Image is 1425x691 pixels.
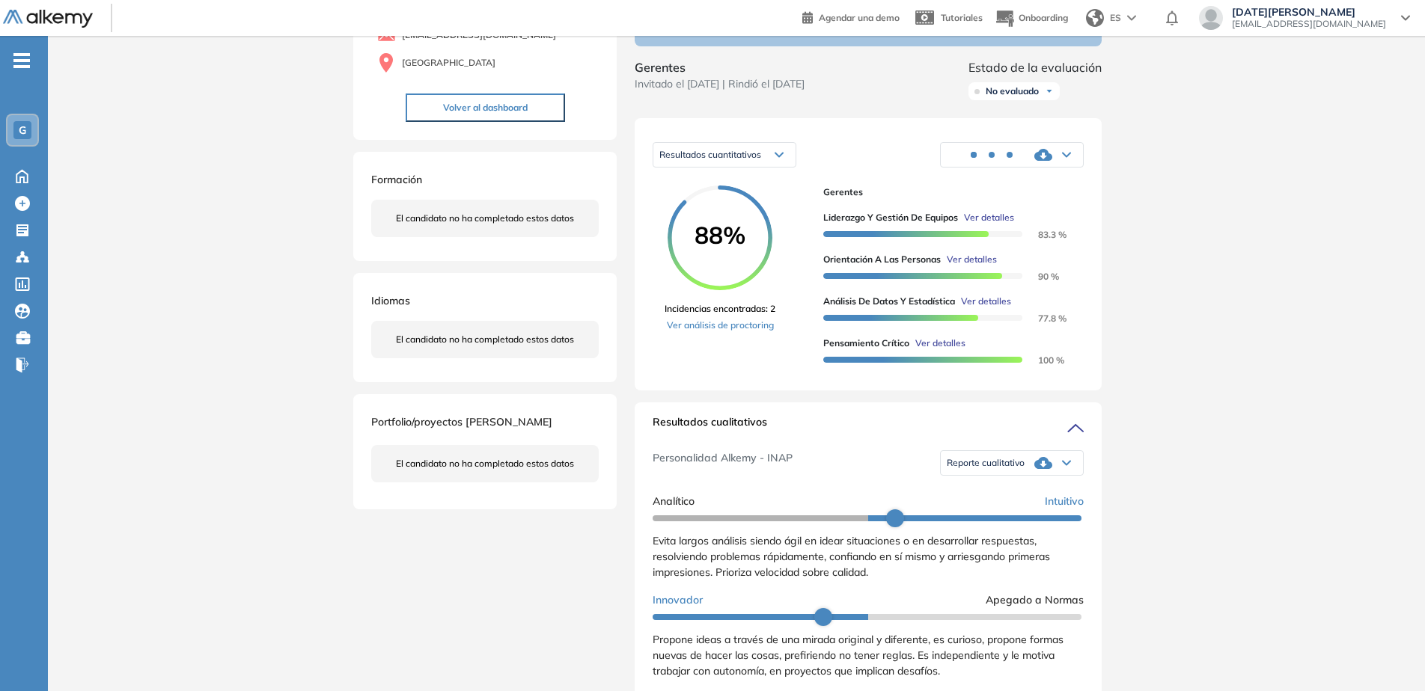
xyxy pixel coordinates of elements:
[396,212,574,225] span: El candidato no ha completado estos datos
[371,294,410,307] span: Idiomas
[995,2,1068,34] button: Onboarding
[823,211,958,224] span: Liderazgo y Gestión de Equipos
[823,253,941,266] span: Orientación a las personas
[665,319,775,332] a: Ver análisis de proctoring
[653,592,703,608] span: Innovador
[986,85,1039,97] span: No evaluado
[1045,87,1054,96] img: Ícono de flecha
[823,337,909,350] span: Pensamiento Crítico
[964,211,1014,224] span: Ver detalles
[1020,229,1067,240] span: 83.3 %
[635,58,805,76] span: Gerentes
[3,10,93,28] img: Logo
[653,450,793,476] span: Personalidad Alkemy - INAP
[1020,313,1067,324] span: 77.8 %
[665,302,775,316] span: Incidencias encontradas: 2
[19,124,26,136] span: G
[1019,12,1068,23] span: Onboarding
[1020,354,1064,366] span: 100 %
[659,149,761,160] span: Resultados cuantitativos
[396,333,574,346] span: El candidato no ha completado estos datos
[1232,6,1386,18] span: [DATE][PERSON_NAME]
[1020,271,1059,282] span: 90 %
[668,223,772,247] span: 88%
[961,295,1011,308] span: Ver detalles
[371,415,552,429] span: Portfolio/proyectos [PERSON_NAME]
[819,12,900,23] span: Agendar una demo
[823,185,1072,199] span: Gerentes
[947,457,1025,469] span: Reporte cualitativo
[635,76,805,92] span: Invitado el [DATE] | Rindió el [DATE]
[968,58,1102,76] span: Estado de la evaluación
[653,534,1050,579] span: Evita largos análisis siendo ágil en idear situaciones o en desarrollar respuestas, resolviendo p...
[406,93,565,122] button: Volver al dashboard
[402,56,495,70] span: [GEOGRAPHIC_DATA]
[653,633,1064,678] span: Propone ideas a través de una mirada original y diferente, es curioso, propone formas nuevas de h...
[371,173,422,186] span: Formación
[1127,15,1136,21] img: arrow
[653,414,767,438] span: Resultados cualitativos
[955,295,1011,308] button: Ver detalles
[1232,18,1386,30] span: [EMAIL_ADDRESS][DOMAIN_NAME]
[396,457,574,470] span: El candidato no ha completado estos datos
[947,253,997,266] span: Ver detalles
[958,211,1014,224] button: Ver detalles
[653,494,695,509] span: Analítico
[1045,494,1084,509] span: Intuitivo
[915,337,965,350] span: Ver detalles
[909,337,965,350] button: Ver detalles
[1110,11,1121,25] span: ES
[986,592,1084,608] span: Apegado a Normas
[802,7,900,25] a: Agendar una demo
[941,12,983,23] span: Tutoriales
[941,253,997,266] button: Ver detalles
[823,295,955,308] span: Análisis de Datos y Estadística
[1086,9,1104,27] img: world
[13,59,30,62] i: -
